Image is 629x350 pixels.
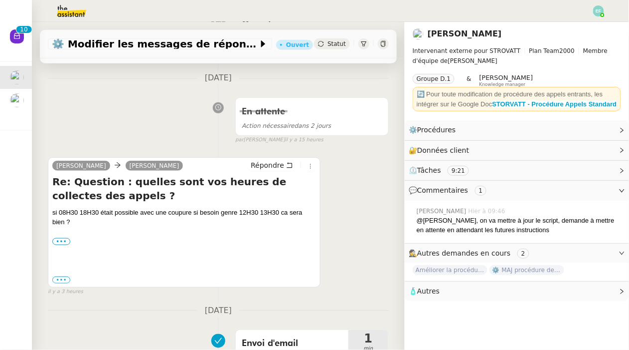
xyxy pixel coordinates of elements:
[405,181,629,200] div: 💬Commentaires 1
[405,282,629,301] div: 🧴Autres
[20,26,24,35] p: 1
[409,186,490,194] span: 💬
[251,160,284,170] span: Répondre
[417,126,456,134] span: Procédures
[235,136,323,144] small: [PERSON_NAME]
[197,304,240,318] span: [DATE]
[48,288,83,296] span: il y a 3 heures
[405,141,629,160] div: 🔐Données client
[409,145,473,156] span: 🔐
[448,166,469,176] nz-tag: 9:21
[409,124,461,136] span: ⚙️
[235,55,271,63] span: il y a 3 heures
[348,333,388,345] span: 1
[327,40,346,47] span: Statut
[413,265,487,275] span: Améliorer la procédure pour semaine 42
[479,74,533,81] span: [PERSON_NAME]
[417,186,468,194] span: Commentaires
[413,74,455,84] nz-tag: Groupe D.1
[52,161,110,170] a: [PERSON_NAME]
[409,287,440,295] span: 🧴
[405,120,629,140] div: ⚙️Procédures
[52,277,70,284] label: •••
[489,265,564,275] span: ⚙️ MAJ procédure de standard
[413,28,424,39] img: users%2FLb8tVVcnxkNxES4cleXP4rKNCSJ2%2Favatar%2F2ff4be35-2167-49b6-8427-565bfd2dd78c
[10,70,24,84] img: users%2FLb8tVVcnxkNxES4cleXP4rKNCSJ2%2Favatar%2F2ff4be35-2167-49b6-8427-565bfd2dd78c
[242,107,285,116] span: En attente
[235,136,244,144] span: par
[247,160,297,171] button: Répondre
[479,82,526,87] span: Knowledge manager
[560,47,575,54] span: 2000
[417,216,621,235] div: @[PERSON_NAME], on va mettre à jour le script, demande à mettre en attente en attendant les futur...
[52,208,316,227] div: si 08H30 18H30 était possible avec une coupure si besoin genre 12H30 13H30 ca sera bien ?
[286,42,309,48] div: Ouvert
[417,207,469,216] span: [PERSON_NAME]
[529,47,560,54] span: Plan Team
[467,74,471,87] span: &
[428,29,502,38] a: [PERSON_NAME]
[409,166,477,174] span: ⏲️
[517,249,529,259] nz-tag: 2
[126,161,183,170] a: [PERSON_NAME]
[417,146,470,154] span: Données client
[469,207,507,216] span: Hier à 09:46
[409,249,533,257] span: 🕵️
[52,238,70,245] label: •••
[417,249,511,257] span: Autres demandes en cours
[197,71,240,85] span: [DATE]
[52,39,258,49] span: ⚙️ Modifier les messages de répondeurs
[492,100,617,108] a: STORVATT - Procédure Appels Standard
[52,175,316,203] h4: Re: Question : quelles sont vos heures de collectes des appels ?
[479,74,533,87] app-user-label: Knowledge manager
[417,166,441,174] span: Tâches
[413,46,621,66] span: [PERSON_NAME]
[417,89,617,109] div: 🔄 Pour toute modification de procédure des appels entrants, les intégrer sur le Google Doc
[405,161,629,180] div: ⏲️Tâches 9:21
[417,287,440,295] span: Autres
[405,244,629,263] div: 🕵️Autres demandes en cours 2
[413,47,521,54] span: Intervenant externe pour STROVATT
[242,122,331,129] span: dans 2 jours
[593,5,604,16] img: svg
[242,122,295,129] span: Action nécessaire
[16,26,31,33] nz-badge-sup: 10
[285,136,323,144] span: il y a 15 heures
[475,186,487,196] nz-tag: 1
[24,26,28,35] p: 0
[10,93,24,107] img: users%2FRcIDm4Xn1TPHYwgLThSv8RQYtaM2%2Favatar%2F95761f7a-40c3-4bb5-878d-fe785e6f95b2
